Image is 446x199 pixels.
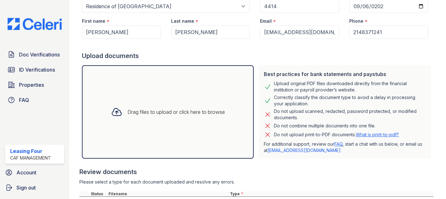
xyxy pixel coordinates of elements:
div: Drag files to upload or click here to browse [127,108,225,116]
div: Review documents [79,167,433,176]
a: Account [3,166,67,179]
div: Do not upload scanned, redacted, password protected, or modified documents. [274,108,426,121]
a: What is print-to-pdf? [356,132,399,137]
span: ID Verifications [19,66,55,73]
p: For additional support, review our , start a chat with us below, or email us at [264,141,426,154]
a: Sign out [3,181,67,194]
label: Last name [171,18,194,24]
a: Properties [5,79,64,91]
div: Please select a type for each document uploaded and resolve any errors. [79,179,433,185]
p: Do not upload print-to-PDF documents. [274,132,399,138]
div: Status [90,191,107,196]
div: Best practices for bank statements and paystubs [264,70,426,78]
label: First name [82,18,105,24]
a: Doc Verifications [5,48,64,61]
a: FAQ [334,141,343,147]
img: CE_Logo_Blue-a8612792a0a2168367f1c8372b55b34899dd931a85d93a1a3d3e32e68fde9ad4.png [3,18,67,30]
span: FAQ [19,96,29,104]
div: Correctly classify the document type to avoid a delay in processing your application. [274,94,426,107]
label: Email [260,18,272,24]
span: Account [16,169,36,176]
div: Type [229,191,433,196]
span: Sign out [16,184,36,191]
div: Do not combine multiple documents into one file. [274,122,375,130]
a: ID Verifications [5,63,64,76]
a: FAQ [5,94,64,106]
div: Upload original PDF files downloaded directly from the financial institution or payroll provider’... [274,80,426,93]
div: Filename [107,191,229,196]
div: CAF Management [10,155,51,161]
span: Doc Verifications [19,51,60,58]
label: Phone [349,18,363,24]
div: Upload documents [82,51,433,60]
span: Properties [19,81,44,89]
div: Leasing Four [10,147,51,155]
a: [EMAIL_ADDRESS][DOMAIN_NAME] [268,148,341,153]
